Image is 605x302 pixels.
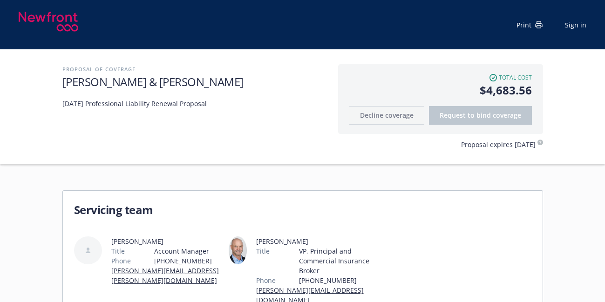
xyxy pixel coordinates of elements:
img: employee photo [229,236,247,264]
span: Title [111,246,125,256]
div: Print [517,20,543,30]
span: [PERSON_NAME] [256,236,380,246]
span: Request to bind [440,111,521,120]
span: Proposal expires [DATE] [461,140,536,149]
button: Decline coverage [349,106,424,125]
span: [PERSON_NAME] [111,236,225,246]
span: Total cost [499,74,532,82]
h2: Proposal of coverage [62,64,329,74]
a: Sign in [565,20,586,30]
span: Decline coverage [360,111,414,120]
span: Phone [111,256,131,266]
button: Request to bindcoverage [429,106,532,125]
h1: Servicing team [74,202,531,217]
span: Account Manager [154,246,225,256]
span: [PHONE_NUMBER] [299,275,380,285]
span: $4,683.56 [349,82,532,99]
h1: [PERSON_NAME] & [PERSON_NAME] [62,74,329,89]
a: [PERSON_NAME][EMAIL_ADDRESS][PERSON_NAME][DOMAIN_NAME] [111,266,219,285]
span: [DATE] Professional Liability Renewal Proposal [62,99,295,108]
span: Phone [256,275,276,285]
span: [PHONE_NUMBER] [154,256,225,266]
span: Title [256,246,270,256]
span: coverage [493,111,521,120]
span: VP, Principal and Commercial Insurance Broker [299,246,380,275]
